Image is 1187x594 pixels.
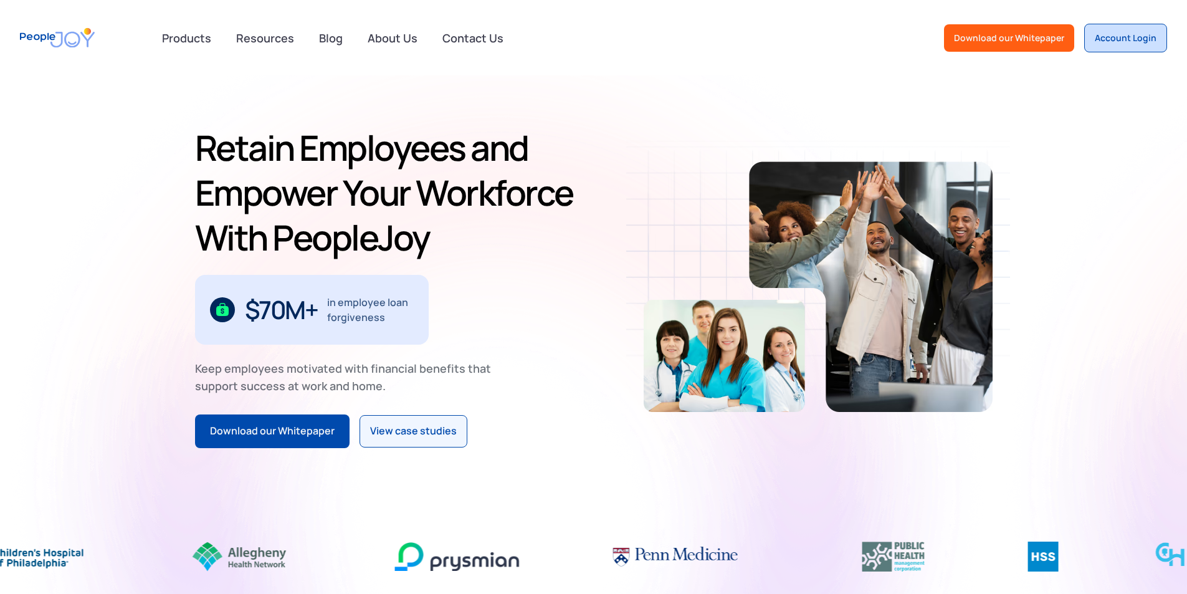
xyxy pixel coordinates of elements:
a: Blog [312,24,350,52]
a: View case studies [360,415,467,448]
a: Download our Whitepaper [195,414,350,448]
img: Retain-Employees-PeopleJoy [644,300,805,412]
div: Download our Whitepaper [954,32,1064,44]
a: Contact Us [435,24,511,52]
div: View case studies [370,423,457,439]
div: Products [155,26,219,50]
div: in employee loan forgiveness [327,295,414,325]
div: Account Login [1095,32,1156,44]
a: Account Login [1084,24,1167,52]
h1: Retain Employees and Empower Your Workforce With PeopleJoy [195,125,589,260]
a: home [20,20,95,55]
img: Retain-Employees-PeopleJoy [749,161,993,412]
div: Keep employees motivated with financial benefits that support success at work and home. [195,360,502,395]
a: Download our Whitepaper [944,24,1074,52]
div: $70M+ [245,300,318,320]
div: Download our Whitepaper [210,423,335,439]
a: About Us [360,24,425,52]
a: Resources [229,24,302,52]
div: 1 / 3 [195,275,429,345]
